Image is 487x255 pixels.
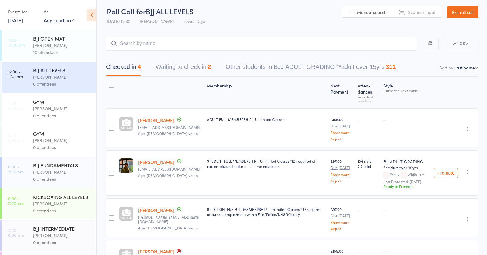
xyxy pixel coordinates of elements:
[8,7,38,17] div: Events for
[386,63,396,70] div: 311
[33,239,91,246] div: 0 attendees
[331,220,353,224] a: Show more
[440,65,453,71] label: Sort by
[140,18,174,24] span: [PERSON_NAME]
[156,60,211,76] button: Waiting to check in2
[331,207,353,231] div: £97.00
[33,162,91,168] div: BJJ FUNDAMENTALS
[408,172,422,176] div: White 1S
[384,179,429,184] small: Last Promoted: [DATE]
[138,207,174,213] a: [PERSON_NAME]
[138,215,202,224] small: brian@sharps.org.uk
[384,207,429,212] div: -
[138,159,174,165] a: [PERSON_NAME]
[358,164,379,169] span: 212 total
[355,80,381,106] div: Atten­dances
[8,133,24,142] time: 5:45 - 8:00 pm
[33,193,91,200] div: KICKBOXING ALL LEVELS
[357,9,387,15] span: Manual search
[331,172,353,176] a: Show more
[358,117,379,122] div: -
[44,7,74,17] div: At
[384,89,429,93] div: Current / Next Rank
[33,168,91,175] div: [PERSON_NAME]
[2,125,96,156] a: 5:45 -8:00 pmGYM[PERSON_NAME]0 attendees
[384,158,429,171] div: BJJ ADULT GRADING **adult over 15yrs
[331,179,353,183] a: Adjust
[33,73,91,80] div: [PERSON_NAME]
[331,117,353,141] div: £155.00
[331,214,353,218] small: Due [DATE]
[331,165,353,170] small: Due [DATE]
[331,227,353,231] a: Adjust
[226,60,396,76] button: Other students in BJJ ADULT GRADING **adult over 15yrs311
[8,17,23,23] a: [DATE]
[106,60,141,76] button: Checked in4
[33,144,91,151] div: 0 attendees
[33,200,91,207] div: [PERSON_NAME]
[408,9,436,15] span: Scanner input
[138,167,202,171] small: vibhumrm@gmail.com
[138,173,198,178] span: Age: [DEMOGRAPHIC_DATA] years
[33,232,91,239] div: [PERSON_NAME]
[183,18,205,24] span: Lower Dojo
[207,117,325,122] div: ADULT FULL MEMBERSHIP - Unlimited Classes
[138,225,198,230] span: Age: [DEMOGRAPHIC_DATA] years
[8,69,23,79] time: 12:30 - 1:30 pm
[33,175,91,182] div: 0 attendees
[358,207,379,212] div: -
[205,80,328,106] div: Membership
[138,63,141,70] div: 4
[8,37,25,47] time: 11:30 - 12:30 pm
[454,65,475,71] div: Last name
[33,42,91,49] div: [PERSON_NAME]
[208,63,211,70] div: 2
[33,80,91,87] div: 6 attendees
[44,17,74,23] div: Any location
[331,130,353,134] a: Show more
[33,112,91,119] div: 0 attendees
[2,157,96,188] a: 6:00 -7:00 pmBJJ FUNDAMENTALS[PERSON_NAME]0 attendees
[138,248,174,255] a: [PERSON_NAME]
[33,98,91,105] div: GYM
[107,6,146,16] span: Roll Call for
[447,6,478,18] a: Exit roll call
[33,207,91,214] div: 5 attendees
[2,188,96,219] a: 6:00 -7:00 pmKICKBOXING ALL LEVELS[PERSON_NAME]5 attendees
[381,80,431,106] div: Style
[33,35,91,42] div: BJJ OPEN MAT
[384,117,429,122] div: -
[331,137,353,141] a: Adjust
[328,80,355,106] div: Next Payment
[384,172,429,177] div: White
[443,37,478,50] button: CSV
[2,220,96,251] a: 7:00 -8:00 pmBJJ INTERMEDIATE[PERSON_NAME]0 attendees
[8,228,24,237] time: 7:00 - 8:00 pm
[358,95,379,103] div: since last grading
[8,101,24,111] time: 12:30 - 2:45 pm
[33,130,91,137] div: GYM
[358,158,379,164] span: 104 style
[331,124,353,128] small: Due [DATE]
[33,49,91,56] div: 10 attendees
[146,6,194,16] span: BJJ ALL LEVELS
[434,168,458,178] button: Promote
[358,248,379,253] div: -
[138,131,198,136] span: Age: [DEMOGRAPHIC_DATA] years
[384,248,429,253] div: -
[33,67,91,73] div: BJJ ALL LEVELS
[8,164,24,174] time: 6:00 - 7:00 pm
[384,184,429,189] div: Ready to Promote
[207,158,325,169] div: STUDENT FULL MEMBERSHIP - Unlimited Classes *ID required of current student status in full time e...
[207,207,325,217] div: BLUE LIGHTERS FULL MEMBERSHIP - Unlimited Classes *ID required of current employment within Fire/...
[2,30,96,61] a: 11:30 -12:30 pmBJJ OPEN MAT[PERSON_NAME]10 attendees
[33,137,91,144] div: [PERSON_NAME]
[119,158,133,173] img: image1695818802.png
[331,158,353,182] div: £97.00
[107,18,130,24] span: [DATE] 12:30
[138,125,202,129] small: chrishads@gmail.com
[2,62,96,93] a: 12:30 -1:30 pmBJJ ALL LEVELS[PERSON_NAME]6 attendees
[33,105,91,112] div: [PERSON_NAME]
[2,93,96,124] a: 12:30 -2:45 pmGYM[PERSON_NAME]0 attendees
[33,225,91,232] div: BJJ INTERMEDIATE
